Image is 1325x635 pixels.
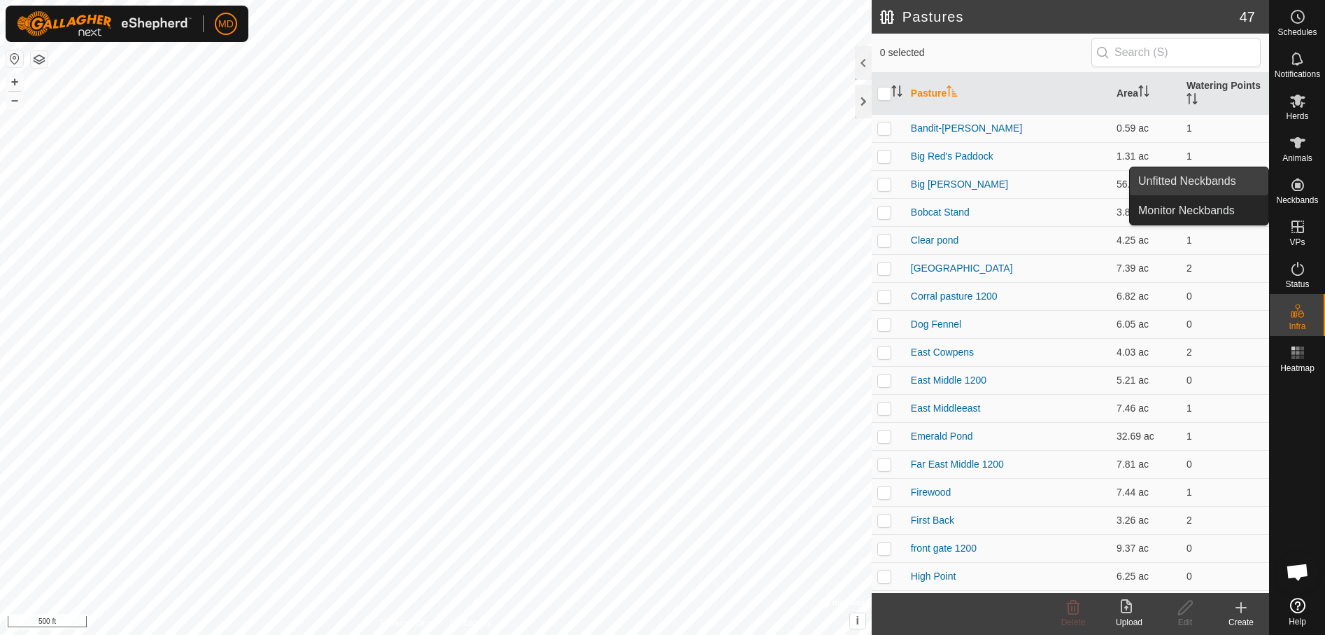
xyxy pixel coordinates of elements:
td: 1 [1181,226,1269,254]
td: 6.05 ac [1111,310,1181,338]
a: East Middle 1200 [911,375,986,386]
a: Unfitted Neckbands [1130,167,1268,195]
td: 2 [1181,254,1269,282]
td: 0 [1181,366,1269,394]
td: 6.82 ac [1111,282,1181,310]
td: 0.59 ac [1111,114,1181,142]
td: 0 [1181,590,1269,618]
span: 0 selected [880,46,1091,60]
a: Bandit-[PERSON_NAME] [911,123,1023,134]
a: Privacy Policy [381,617,433,629]
td: 1 [1181,478,1269,506]
span: i [856,615,859,627]
span: 47 [1240,6,1255,27]
a: East Middleeast [911,403,981,414]
th: Area [1111,73,1181,115]
td: 5.21 ac [1111,366,1181,394]
td: 0 [1181,562,1269,590]
td: 7.46 ac [1111,394,1181,422]
div: Edit [1157,616,1213,629]
td: 4.25 ac [1111,226,1181,254]
td: 2 [1181,338,1269,366]
td: 6.25 ac [1111,562,1181,590]
td: 11.32 ac [1111,590,1181,618]
td: 1 [1181,422,1269,450]
span: Schedules [1277,28,1317,36]
span: VPs [1289,238,1305,246]
td: 1 [1181,114,1269,142]
a: Contact Us [450,617,491,629]
td: 2 [1181,506,1269,534]
span: Monitor Neckbands [1138,202,1235,219]
div: Upload [1101,616,1157,629]
td: 1.31 ac [1111,142,1181,170]
td: 32.69 ac [1111,422,1181,450]
h2: Pastures [880,8,1240,25]
a: East Cowpens [911,347,974,358]
a: First Back [911,515,954,526]
td: 4.03 ac [1111,338,1181,366]
p-sorticon: Activate to sort [1186,95,1198,106]
button: i [850,613,865,629]
td: 9.37 ac [1111,534,1181,562]
span: Help [1289,617,1306,626]
p-sorticon: Activate to sort [891,88,902,99]
a: Big Red's Paddock [911,151,993,162]
a: Big [PERSON_NAME] [911,179,1008,190]
span: Delete [1061,617,1086,627]
a: Help [1270,592,1325,631]
a: Emerald Pond [911,431,973,442]
a: front gate 1200 [911,543,977,554]
a: High Point [911,571,956,582]
td: 1 [1181,394,1269,422]
a: Corral pasture 1200 [911,291,998,302]
span: MD [218,17,234,32]
p-sorticon: Activate to sort [947,88,958,99]
td: 0 [1181,282,1269,310]
button: – [6,92,23,109]
td: 3.26 ac [1111,506,1181,534]
span: Notifications [1275,70,1320,78]
input: Search (S) [1091,38,1261,67]
button: + [6,74,23,90]
span: Status [1285,280,1309,288]
button: Map Layers [31,51,48,68]
a: Dog Fennel [911,319,961,330]
a: Firewood [911,487,951,498]
td: 7.81 ac [1111,450,1181,478]
span: Heatmap [1280,364,1315,372]
a: Far East Middle 1200 [911,459,1004,470]
div: Create [1213,616,1269,629]
a: Bobcat Stand [911,207,970,218]
span: Neckbands [1276,196,1318,204]
td: 1 [1181,142,1269,170]
span: Infra [1289,322,1305,330]
a: Clear pond [911,235,959,246]
td: 7.44 ac [1111,478,1181,506]
td: 0 [1181,310,1269,338]
td: 3.81 ac [1111,198,1181,226]
td: 7.39 ac [1111,254,1181,282]
span: Unfitted Neckbands [1138,173,1236,190]
span: Herds [1286,112,1308,120]
th: Pasture [905,73,1111,115]
img: Gallagher Logo [17,11,192,36]
td: 0 [1181,450,1269,478]
button: Reset Map [6,50,23,67]
td: 0 [1181,534,1269,562]
a: [GEOGRAPHIC_DATA] [911,263,1013,274]
td: 56.34 ac [1111,170,1181,198]
p-sorticon: Activate to sort [1138,88,1149,99]
div: Open chat [1277,551,1319,593]
span: Animals [1282,154,1312,162]
a: Monitor Neckbands [1130,197,1268,225]
th: Watering Points [1181,73,1269,115]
